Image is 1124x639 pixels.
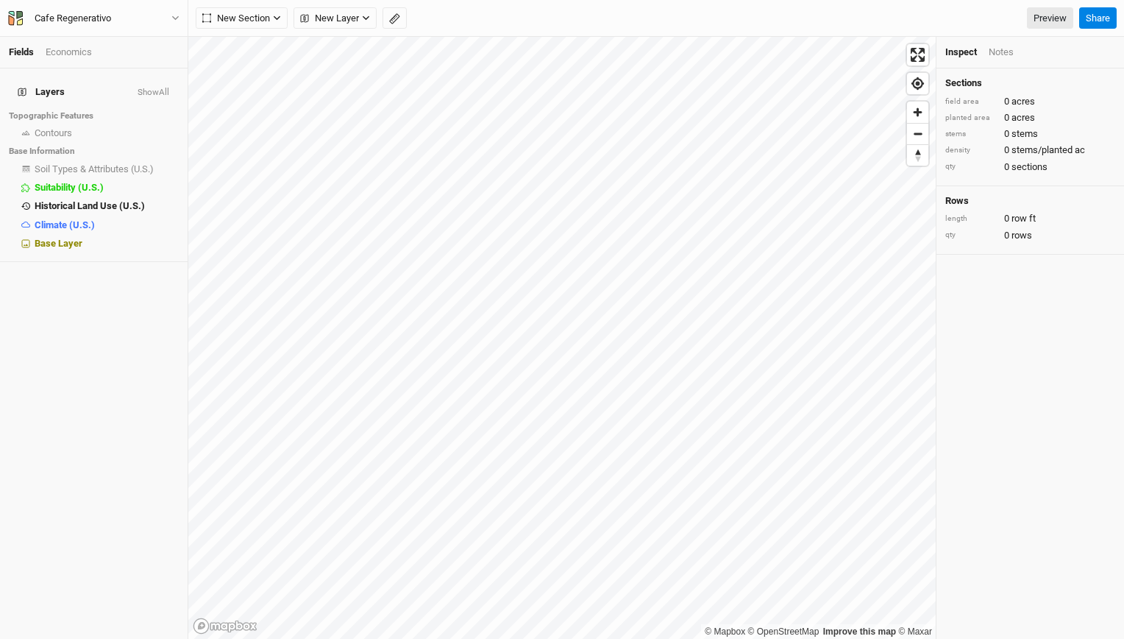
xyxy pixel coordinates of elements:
span: acres [1011,95,1035,108]
span: Base Layer [35,238,82,249]
div: Historical Land Use (U.S.) [35,200,179,212]
span: acres [1011,111,1035,124]
a: Mapbox [705,626,745,637]
div: Inspect [945,46,977,59]
a: Mapbox logo [193,618,257,635]
span: Layers [18,86,65,98]
span: Suitability (U.S.) [35,182,104,193]
a: OpenStreetMap [748,626,819,637]
div: qty [945,230,997,241]
button: Zoom in [907,102,928,123]
span: Reset bearing to north [907,145,928,166]
div: planted area [945,113,997,124]
span: Climate (U.S.) [35,219,95,230]
div: Suitability (U.S.) [35,182,179,194]
span: Historical Land Use (U.S.) [35,200,145,211]
div: 0 [945,144,1115,157]
div: Soil Types & Attributes (U.S.) [35,163,179,175]
div: Base Layer [35,238,179,250]
span: Contours [35,127,72,138]
div: length [945,213,997,225]
span: Soil Types & Attributes (U.S.) [35,163,154,174]
div: density [945,145,997,156]
span: Zoom out [907,124,928,144]
button: Shortcut: M [383,7,407,29]
span: New Layer [300,11,359,26]
canvas: Map [188,37,936,639]
div: Climate (U.S.) [35,219,179,231]
button: Reset bearing to north [907,144,928,166]
div: Cafe Regenerativo [35,11,111,26]
div: stems [945,129,997,140]
div: 0 [945,111,1115,124]
div: 0 [945,212,1115,225]
a: Improve this map [823,626,896,637]
div: Notes [989,46,1014,59]
h4: Rows [945,195,1115,207]
div: Contours [35,127,179,139]
span: row ft [1011,212,1036,225]
button: Enter fullscreen [907,44,928,66]
div: 0 [945,95,1115,108]
button: Cafe Regenerativo [7,10,180,27]
div: 0 [945,229,1115,242]
button: New Section [196,7,288,29]
a: Maxar [898,626,932,637]
div: 0 [945,127,1115,141]
button: Find my location [907,73,928,94]
div: 0 [945,160,1115,174]
span: sections [1011,160,1047,174]
div: field area [945,96,997,107]
span: rows [1011,229,1032,242]
a: Fields [9,46,34,57]
span: stems [1011,127,1038,141]
h4: Sections [945,77,1115,89]
div: qty [945,161,997,172]
button: New Layer [294,7,377,29]
div: Economics [46,46,92,59]
span: New Section [202,11,270,26]
span: stems/planted ac [1011,144,1085,157]
button: Share [1079,7,1117,29]
a: Preview [1027,7,1073,29]
button: ShowAll [137,88,170,98]
button: Zoom out [907,123,928,144]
